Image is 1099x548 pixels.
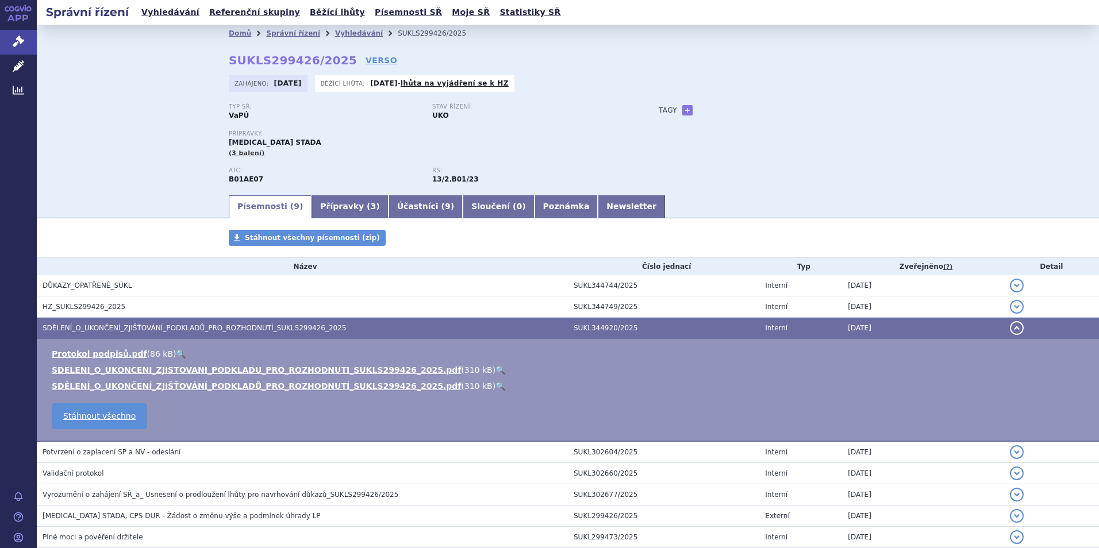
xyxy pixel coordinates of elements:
span: Běžící lhůta: [321,79,367,88]
span: Zahájeno: [235,79,271,88]
h3: Tagy [659,103,677,117]
strong: UKO [432,111,449,119]
a: + [682,105,693,115]
span: Interní [765,469,787,477]
span: Interní [765,303,787,311]
span: Potvrzení o zaplacení SP a NV - odeslání [43,448,180,456]
span: 310 kB [464,365,493,375]
td: SUKL344920/2025 [568,318,759,339]
strong: VaPÚ [229,111,249,119]
td: [DATE] [842,441,1004,463]
span: 9 [294,202,299,211]
td: [DATE] [842,296,1004,318]
td: SUKL302660/2025 [568,463,759,484]
span: Interní [765,491,787,499]
span: 3 [371,202,376,211]
p: ATC: [229,167,421,174]
td: SUKL299426/2025 [568,505,759,527]
strong: SUKLS299426/2025 [229,53,357,67]
td: SUKL344744/2025 [568,275,759,296]
strong: [DATE] [370,79,398,87]
a: Sloučení (0) [463,195,534,218]
a: Protokol podpisů.pdf [52,349,147,358]
p: Typ SŘ: [229,103,421,110]
span: Stáhnout všechny písemnosti (zip) [245,234,380,242]
th: Název [37,258,568,275]
a: SDELENI_O_UKONCENI_ZJISTOVANI_PODKLADU_PRO_ROZHODNUTI_SUKLS299426_2025.pdf [52,365,461,375]
a: Vyhledávání [138,5,203,20]
a: Stáhnout všechny písemnosti (zip) [229,230,386,246]
td: [DATE] [842,484,1004,505]
a: SDĚLENÍ_O_UKONČENÍ_ZJIŠŤOVÁNÍ_PODKLADŮ_PRO_ROZHODNUTÍ_SUKLS299426_2025.pdf [52,381,461,391]
span: Interní [765,533,787,541]
a: Písemnosti (9) [229,195,312,218]
div: , [432,167,636,184]
span: Vyrozumění o zahájení SŘ_a_ Usnesení o prodloužení lhůty pro navrhování důkazů_SUKLS299426/2025 [43,491,398,499]
td: [DATE] [842,527,1004,548]
a: Běžící lhůty [306,5,368,20]
span: DABIGATRAN ETEXILATE STADA, CPS DUR - Žádost o změnu výše a podmínek úhrady LP [43,512,321,520]
span: Interní [765,281,787,290]
button: detail [1010,466,1024,480]
span: 310 kB [464,381,493,391]
strong: DABIGATRAN-ETEXILÁT [229,175,263,183]
span: HZ_SUKLS299426_2025 [43,303,125,311]
a: Stáhnout všechno [52,403,147,429]
button: detail [1010,300,1024,314]
span: Externí [765,512,789,520]
button: detail [1010,530,1024,544]
span: Interní [765,448,787,456]
span: Plné moci a pověření držitele [43,533,143,541]
td: SUKL299473/2025 [568,527,759,548]
a: Písemnosti SŘ [371,5,445,20]
a: Moje SŘ [448,5,493,20]
td: [DATE] [842,318,1004,339]
span: 9 [445,202,451,211]
li: ( ) [52,380,1088,392]
span: Validační protokol [43,469,104,477]
td: SUKL302677/2025 [568,484,759,505]
td: [DATE] [842,463,1004,484]
th: Detail [1004,258,1099,275]
p: RS: [432,167,624,174]
td: [DATE] [842,275,1004,296]
button: detail [1010,321,1024,335]
p: Přípravky: [229,130,636,137]
strong: gatrany a xabany vyšší síly [452,175,479,183]
button: detail [1010,488,1024,501]
th: Číslo jednací [568,258,759,275]
p: - [370,79,509,88]
a: Účastníci (9) [389,195,463,218]
span: [MEDICAL_DATA] STADA [229,138,321,146]
a: Domů [229,29,251,37]
li: SUKLS299426/2025 [398,25,481,42]
span: DŮKAZY_OPATŘENÉ_SÚKL [43,281,132,290]
td: [DATE] [842,505,1004,527]
a: 🔍 [495,365,505,375]
td: SUKL302604/2025 [568,441,759,463]
th: Zveřejněno [842,258,1004,275]
td: SUKL344749/2025 [568,296,759,318]
a: Správní řízení [266,29,320,37]
button: detail [1010,279,1024,292]
span: SDĚLENÍ_O_UKONČENÍ_ZJIŠŤOVÁNÍ_PODKLADŮ_PRO_ROZHODNUTÍ_SUKLS299426_2025 [43,324,346,332]
span: (3 balení) [229,149,265,157]
a: 🔍 [495,381,505,391]
a: Poznámka [535,195,598,218]
strong: [DATE] [274,79,302,87]
li: ( ) [52,348,1088,360]
a: Statistiky SŘ [496,5,564,20]
th: Typ [759,258,842,275]
a: Referenční skupiny [206,5,303,20]
abbr: (?) [943,263,952,271]
h2: Správní řízení [37,4,138,20]
a: Vyhledávání [335,29,383,37]
p: Stav řízení: [432,103,624,110]
span: 0 [516,202,522,211]
a: Newsletter [598,195,665,218]
a: lhůta na vyjádření se k HZ [401,79,509,87]
a: Přípravky (3) [312,195,388,218]
a: VERSO [366,55,397,66]
li: ( ) [52,364,1088,376]
button: detail [1010,445,1024,459]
